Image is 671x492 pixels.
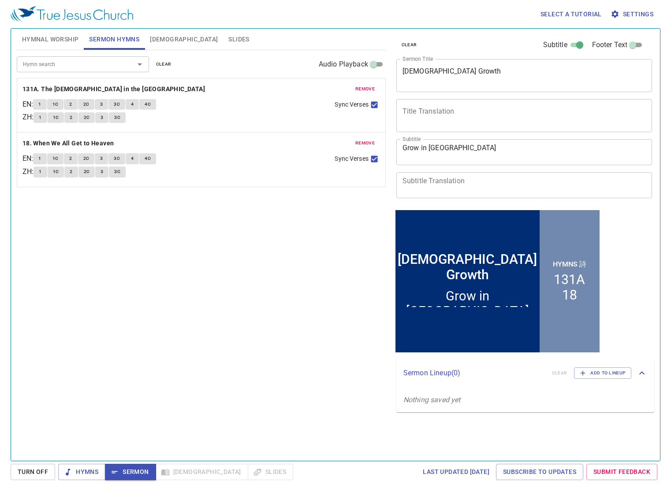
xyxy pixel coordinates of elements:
span: 2 [69,155,72,163]
textarea: [DEMOGRAPHIC_DATA] Growth [403,67,646,84]
button: Open [134,58,146,70]
span: 2C [83,100,89,108]
span: 1 [39,168,41,176]
button: 4 [126,99,139,110]
span: 1 [38,100,41,108]
span: remove [355,139,375,147]
button: Settings [609,6,657,22]
span: 1C [52,100,59,108]
button: Add to Lineup [574,367,631,379]
span: Sync Verses [335,154,368,163]
span: 3 [101,114,103,122]
button: 3C [108,153,125,164]
b: 131A. The [DEMOGRAPHIC_DATA] in the [GEOGRAPHIC_DATA] [22,84,205,95]
img: True Jesus Church [11,6,133,22]
span: Audio Playback [319,59,368,70]
span: Footer Text [592,40,628,50]
span: Subscribe to Updates [503,466,576,477]
button: clear [151,59,177,70]
a: Submit Feedback [586,464,657,480]
button: 4C [139,99,156,110]
span: 2C [84,114,90,122]
span: 1 [39,114,41,122]
span: 2C [83,155,89,163]
span: 3 [100,155,103,163]
span: Hymnal Worship [22,34,79,45]
iframe: from-child [393,207,602,355]
button: 1 [34,112,47,123]
span: remove [355,85,375,93]
span: 3C [114,168,120,176]
button: 4 [126,153,139,164]
button: 18. When We All Get to Heaven [22,138,116,149]
span: Add to Lineup [580,369,626,377]
span: 3 [100,100,103,108]
button: 1 [33,99,46,110]
span: clear [402,41,417,49]
a: Subscribe to Updates [496,464,583,480]
button: remove [350,138,380,148]
button: clear [396,40,422,50]
div: Sermon Lineup(0)clearAdd to Lineup [396,359,654,388]
span: 4C [145,155,151,163]
span: 2 [70,114,72,122]
button: 1C [48,112,64,123]
span: 4C [145,100,151,108]
button: 3 [95,153,108,164]
span: [DEMOGRAPHIC_DATA] [150,34,218,45]
span: Select a tutorial [541,9,602,20]
p: Sermon Lineup ( 0 ) [403,368,545,378]
span: 3C [114,155,120,163]
span: Sermon [112,466,149,477]
button: 131A. The [DEMOGRAPHIC_DATA] in the [GEOGRAPHIC_DATA] [22,84,207,95]
b: 18. When We All Get to Heaven [22,138,114,149]
span: 2C [84,168,90,176]
i: Nothing saved yet [403,396,461,404]
a: Last updated [DATE] [419,464,493,480]
button: 2C [78,153,95,164]
span: 1C [53,168,59,176]
p: ZH : [22,112,34,122]
button: remove [350,84,380,94]
span: clear [156,60,171,68]
button: 2 [64,166,78,177]
button: 2 [64,153,77,164]
span: Hymns [65,466,98,477]
button: 1C [47,153,64,164]
span: 3C [114,114,120,122]
button: 4C [139,153,156,164]
span: Slides [228,34,249,45]
p: ZH : [22,166,34,177]
span: Submit Feedback [593,466,650,477]
button: Sermon [105,464,156,480]
button: 3C [109,166,126,177]
span: 3C [114,100,120,108]
button: 1 [33,153,46,164]
button: 3C [109,112,126,123]
button: Select a tutorial [537,6,605,22]
p: EN : [22,99,33,110]
button: Turn Off [11,464,55,480]
p: EN : [22,153,33,164]
span: 1C [53,114,59,122]
button: 3 [95,99,108,110]
span: 1C [52,155,59,163]
button: 2C [78,99,95,110]
button: Hymns [58,464,105,480]
button: 1 [34,166,47,177]
span: Last updated [DATE] [423,466,489,477]
span: Settings [612,9,653,20]
span: Subtitle [543,40,567,50]
button: 3 [95,166,108,177]
span: 4 [131,100,134,108]
button: 2C [78,166,95,177]
button: 2 [64,112,78,123]
button: 1C [48,166,64,177]
span: Sync Verses [335,100,368,109]
span: 1 [38,155,41,163]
